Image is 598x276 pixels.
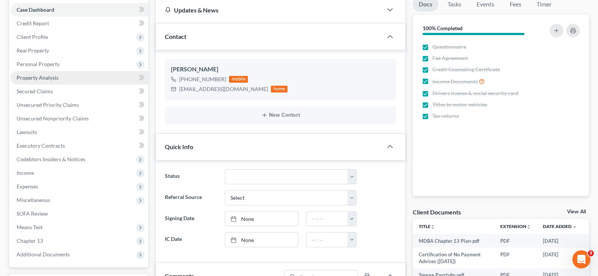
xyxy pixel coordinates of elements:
[225,212,298,226] a: None
[17,197,50,203] span: Miscellaneous
[494,248,537,268] td: PDF
[11,207,148,220] a: SOFA Review
[537,248,583,268] td: [DATE]
[11,98,148,112] a: Unsecured Priority Claims
[17,20,49,26] span: Credit Report
[179,76,226,83] div: [PHONE_NUMBER]
[423,25,463,31] strong: 100% Completed
[17,88,53,94] span: Secured Claims
[11,17,148,30] a: Credit Report
[11,112,148,125] a: Unsecured Nonpriority Claims
[537,234,583,248] td: [DATE]
[165,143,193,150] span: Quick Info
[17,61,60,67] span: Personal Property
[17,115,89,122] span: Unsecured Nonpriority Claims
[17,183,38,190] span: Expenses
[494,234,537,248] td: PDF
[572,225,577,229] i: expand_more
[17,237,43,244] span: Chapter 13
[413,248,494,268] td: Certification of No Payment Advices ([DATE])
[11,85,148,98] a: Secured Claims
[171,65,390,74] div: [PERSON_NAME]
[419,224,435,229] a: Titleunfold_more
[17,142,65,149] span: Executory Contracts
[161,232,221,247] label: IC Date
[306,212,348,226] input: -- : --
[165,33,186,40] span: Contact
[432,66,500,73] span: Credit Counseling Certificate
[432,54,468,62] span: Fee Agreement
[430,225,435,229] i: unfold_more
[432,89,518,97] span: Drivers license & social security card
[413,208,461,216] div: Client Documents
[17,224,43,230] span: Means Test
[179,85,268,93] div: [EMAIL_ADDRESS][DOMAIN_NAME]
[432,101,487,108] span: Titles to motor vehicles
[500,224,531,229] a: Extensionunfold_more
[572,250,590,268] iframe: Intercom live chat
[432,78,478,85] span: Income Documents
[11,3,148,17] a: Case Dashboard
[567,209,586,214] a: View All
[17,170,34,176] span: Income
[11,125,148,139] a: Lawsuits
[588,250,594,256] span: 3
[17,74,58,81] span: Property Analysis
[171,112,390,118] button: New Contact
[432,43,466,51] span: Questionnaire
[17,34,48,40] span: Client Profile
[11,71,148,85] a: Property Analysis
[225,233,298,247] a: None
[271,86,287,93] div: home
[17,210,48,217] span: SOFA Review
[17,129,37,135] span: Lawsuits
[229,76,248,83] div: mobile
[17,6,54,13] span: Case Dashboard
[161,211,221,227] label: Signing Date
[11,139,148,153] a: Executory Contracts
[526,225,531,229] i: unfold_more
[17,47,49,54] span: Real Property
[413,234,494,248] td: MDBA Chapter 13 Plan-pdf
[306,233,348,247] input: -- : --
[17,102,79,108] span: Unsecured Priority Claims
[161,190,221,205] label: Referral Source
[17,156,85,162] span: Codebtors Insiders & Notices
[165,6,374,14] div: Updates & News
[432,112,459,120] span: Tax returns
[161,169,221,184] label: Status
[17,251,70,257] span: Additional Documents
[543,224,577,229] a: Date Added expand_more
